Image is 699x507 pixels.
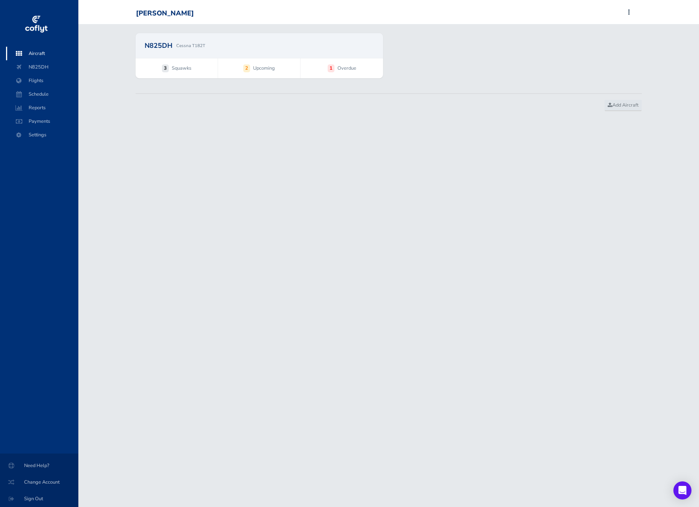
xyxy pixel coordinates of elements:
span: Change Account [9,475,69,489]
span: Overdue [337,64,356,72]
span: Add Aircraft [608,102,638,108]
span: Aircraft [14,47,71,60]
p: Cessna T182T [176,42,205,49]
span: Reports [14,101,71,115]
span: Schedule [14,87,71,101]
span: Need Help? [9,459,69,472]
strong: 3 [162,64,169,72]
strong: 1 [328,64,334,72]
span: Flights [14,74,71,87]
span: Payments [14,115,71,128]
strong: 2 [243,64,250,72]
h2: N825DH [145,42,172,49]
a: Add Aircraft [604,100,642,111]
div: Open Intercom Messenger [673,481,691,499]
a: N825DH Cessna T182T 3 Squawks 2 Upcoming 1 Overdue [136,33,383,78]
span: Squawks [172,64,191,72]
div: [PERSON_NAME] [136,9,194,18]
img: coflyt logo [24,13,49,36]
span: Settings [14,128,71,142]
span: N825DH [14,60,71,74]
span: Upcoming [253,64,275,72]
span: Sign Out [9,492,69,505]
